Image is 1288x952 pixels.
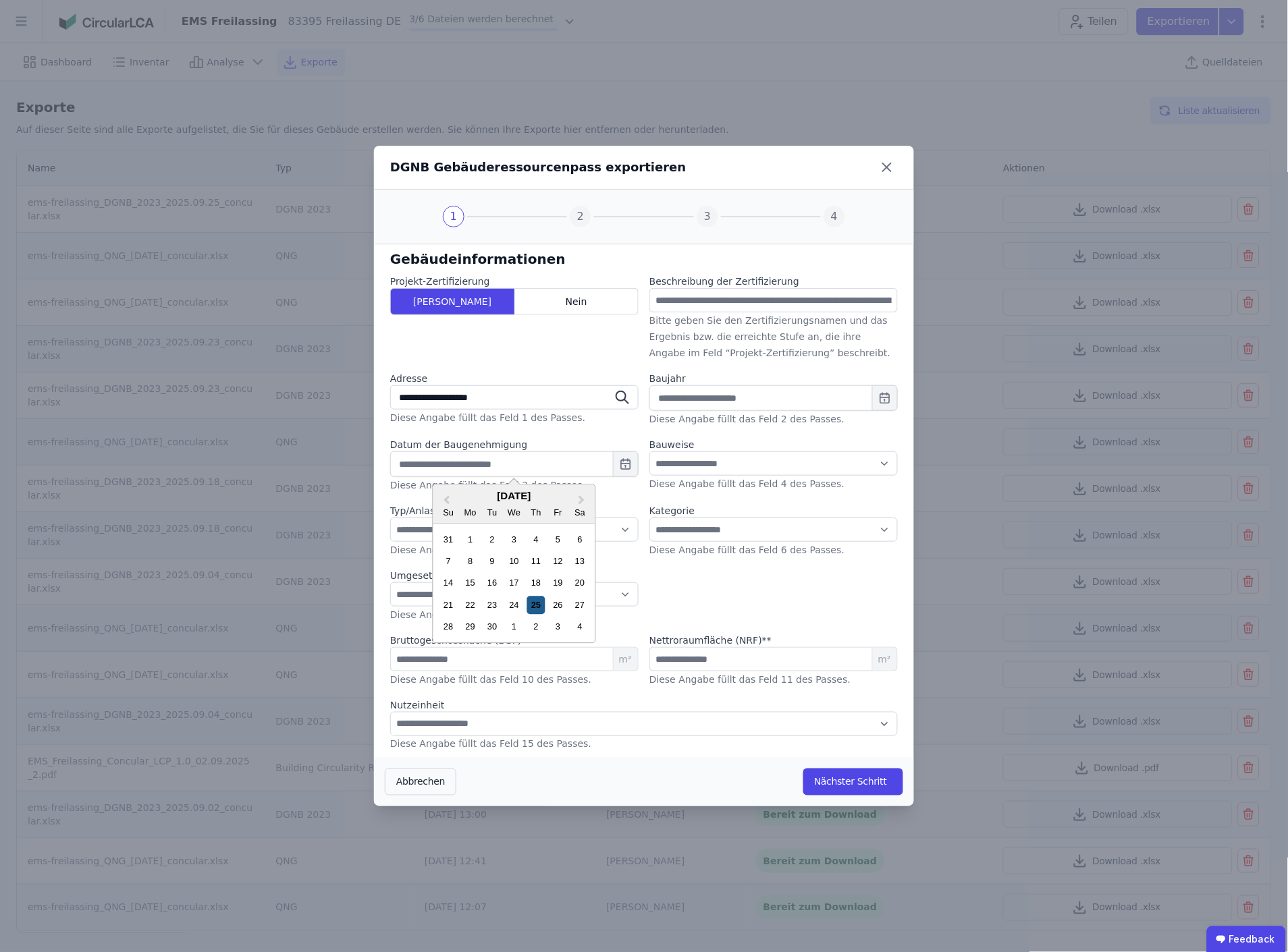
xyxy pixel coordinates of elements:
div: Choose Saturday, October 4th, 2025 [571,618,589,636]
div: Choose Tuesday, September 16th, 2025 [483,574,502,592]
div: Choose Tuesday, September 2nd, 2025 [483,530,502,549]
label: Datum der Baugenehmigung [390,438,639,451]
span: m² [613,648,638,671]
div: Monday [461,503,479,522]
button: Abbrechen [385,768,456,795]
div: Choose Thursday, September 18th, 2025 [527,574,545,592]
div: Tuesday [483,503,502,522]
div: Friday [549,503,567,522]
label: Diese Angabe füllt das Feld 11 des Passes. [649,674,851,685]
div: Sunday [439,503,458,522]
label: Diese Angabe füllt das Feld 1 des Passes. [390,412,585,423]
div: 3 [697,206,718,227]
div: Choose Tuesday, September 23rd, 2025 [483,596,502,615]
div: Choose Thursday, September 11th, 2025 [527,553,545,571]
div: Choose Sunday, September 7th, 2025 [439,553,458,571]
span: [PERSON_NAME] [413,295,491,308]
div: Choose Tuesday, September 30th, 2025 [483,618,502,636]
label: Diese Angabe füllt das Feld 4 des Passes. [649,478,844,489]
h2: [DATE] [433,491,595,502]
label: Diese Angabe füllt das Feld 6 des Passes. [649,544,844,555]
div: Choose Monday, September 29th, 2025 [461,618,479,636]
span: m² [872,648,897,671]
div: Choose Friday, September 26th, 2025 [549,596,567,615]
div: Choose Friday, October 3rd, 2025 [549,618,567,636]
div: Choose Saturday, September 13th, 2025 [571,553,589,571]
div: DGNB Gebäuderessourcenpass exportieren [390,158,687,177]
label: Adresse [390,372,639,385]
label: audits.requiredField [649,634,772,647]
div: Choose Sunday, September 28th, 2025 [439,618,458,636]
div: Choose Wednesday, October 1st, 2025 [505,618,523,636]
button: Nächster Schritt [803,768,903,795]
div: Choose Thursday, September 25th, 2025 [527,596,545,615]
label: Diese Angabe füllt das Feld 5 des Passes. [390,544,585,555]
div: Choose Sunday, September 21st, 2025 [439,596,458,615]
label: Kategorie [649,504,898,517]
div: Saturday [571,503,589,522]
label: Bitte geben Sie den Zertifizierungsnamen und das Ergebnis bzw. die erreichte Stufe an, die ihre A... [649,315,890,358]
div: Choose Thursday, September 4th, 2025 [527,530,545,549]
div: Choose Monday, September 8th, 2025 [461,553,479,571]
label: Beschreibung der Zertifizierung [649,275,799,288]
div: Choose Monday, September 15th, 2025 [461,574,479,592]
div: Choose Friday, September 5th, 2025 [549,530,567,549]
button: Previous Month [435,491,456,512]
div: Choose Sunday, September 14th, 2025 [439,574,458,592]
div: Choose Friday, September 19th, 2025 [549,574,567,592]
label: Projekt-Zertifizierung [390,275,639,288]
label: Diese Angabe füllt das Feld 10 des Passes. [390,674,591,685]
div: Choose Saturday, September 27th, 2025 [571,596,589,615]
div: Thursday [527,503,545,522]
div: Choose Monday, September 1st, 2025 [461,530,479,549]
button: Next Month [572,491,594,512]
div: 1 [443,206,464,227]
div: Choose Monday, September 22nd, 2025 [461,596,479,615]
div: Choose Tuesday, September 9th, 2025 [483,553,502,571]
label: Typ/Anlass [390,504,639,517]
div: Choose Sunday, August 31st, 2025 [439,530,458,549]
div: Choose Friday, September 12th, 2025 [549,553,567,571]
h6: Gebäudeinformationen [390,249,898,269]
label: Bauweise [649,438,898,451]
label: Diese Angabe füllt das Feld 2 des Passes. [649,414,844,424]
label: Nutzeinheit [390,698,898,712]
div: Choose Date [433,484,596,644]
label: Bruttogeschossfläche (BGF)* [390,634,527,647]
div: Choose Wednesday, September 24th, 2025 [505,596,523,615]
div: Choose Wednesday, September 10th, 2025 [505,553,523,571]
div: Choose Wednesday, September 17th, 2025 [505,574,523,592]
label: Diese Angabe füllt das Feld 6 des Passes. [390,609,585,620]
div: Choose Saturday, September 6th, 2025 [571,530,589,549]
div: Wednesday [505,503,523,522]
div: Month September, 2025 [437,529,591,638]
span: Nein [566,295,587,308]
label: Umgesetzte Rückbaumaßnahmen [390,569,639,582]
div: 2 [570,206,591,227]
label: Diese Angabe füllt das Feld 15 des Passes. [390,739,591,750]
div: Choose Saturday, September 20th, 2025 [571,574,589,592]
label: Baujahr [649,372,898,385]
div: 4 [824,206,845,227]
label: Diese Angabe füllt das Feld 3 des Passes. [390,480,585,491]
div: Choose Wednesday, September 3rd, 2025 [505,530,523,549]
div: Choose Thursday, October 2nd, 2025 [527,618,545,636]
